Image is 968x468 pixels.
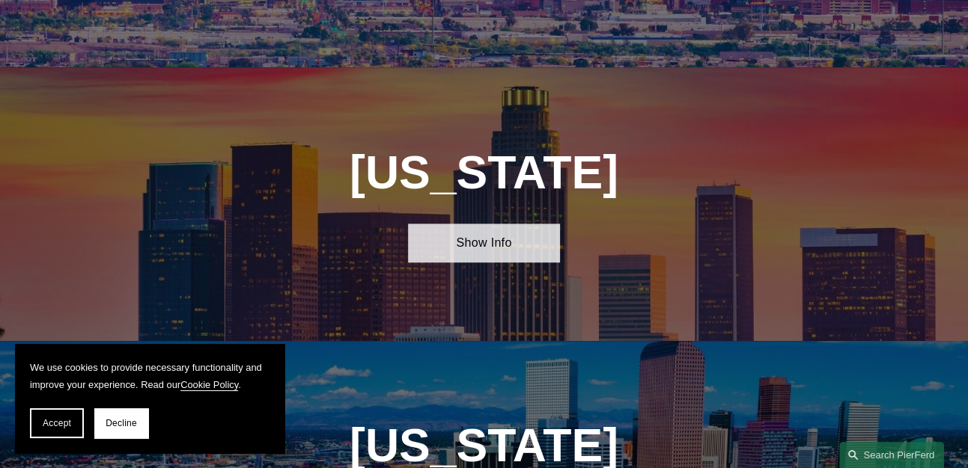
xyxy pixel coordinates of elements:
[180,379,238,390] a: Cookie Policy
[43,418,71,428] span: Accept
[106,418,137,428] span: Decline
[30,408,84,438] button: Accept
[15,344,284,453] section: Cookie banner
[408,224,560,262] a: Show Info
[839,442,944,468] a: Search this site
[94,408,148,438] button: Decline
[294,146,673,200] h1: [US_STATE]
[30,359,270,393] p: We use cookies to provide necessary functionality and improve your experience. Read our .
